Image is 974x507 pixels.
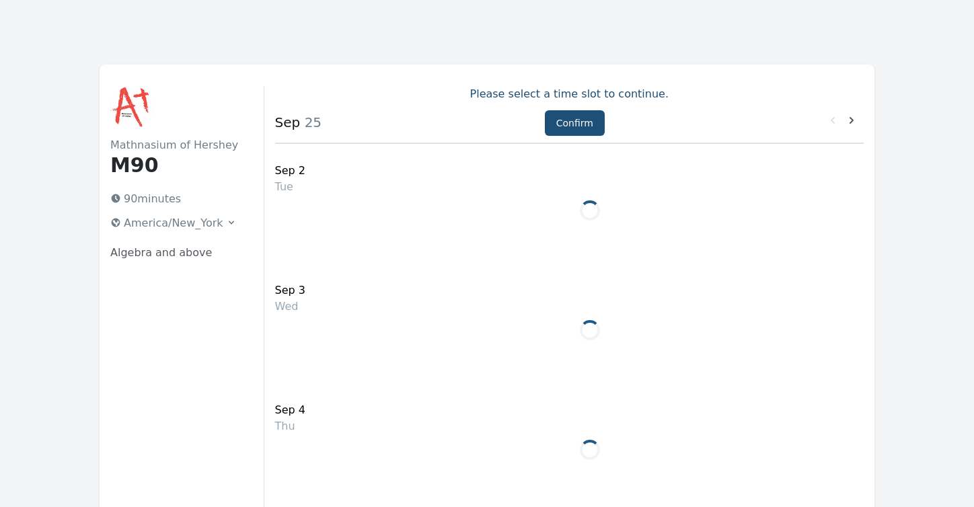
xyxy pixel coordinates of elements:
p: Please select a time slot to continue. [275,86,864,102]
div: Thu [275,418,305,434]
h2: Mathnasium of Hershey [110,137,242,153]
h1: M90 [110,153,242,178]
div: Sep 4 [275,402,305,418]
strong: Sep [275,114,301,130]
button: America/New_York [105,212,242,234]
div: Tue [275,179,305,195]
img: Mathnasium of Hershey [110,86,153,129]
div: Sep 2 [275,163,305,179]
div: Wed [275,299,305,315]
p: Algebra and above [110,245,242,261]
p: 90 minutes [105,188,242,210]
span: 25 [300,114,322,130]
button: Confirm [545,110,605,136]
div: Sep 3 [275,282,305,299]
